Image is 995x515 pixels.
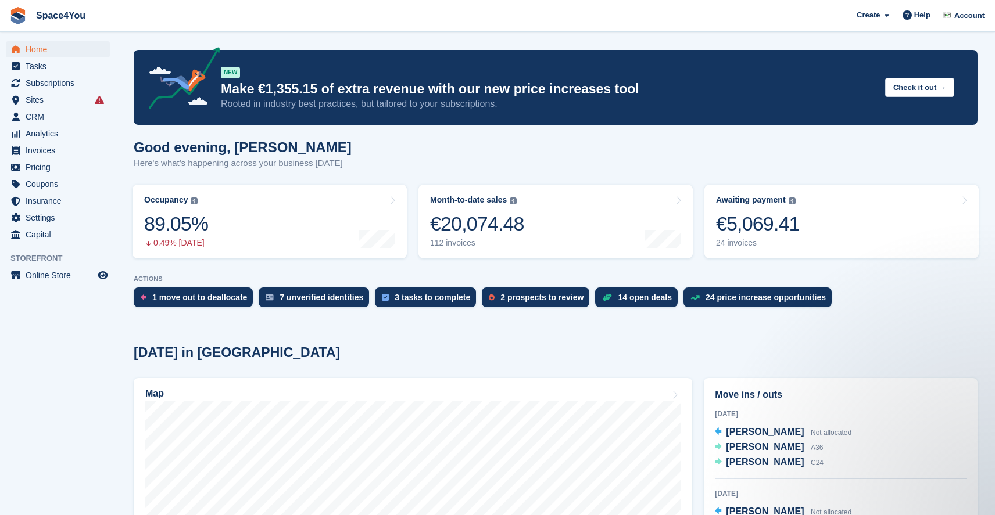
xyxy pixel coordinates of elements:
span: [PERSON_NAME] [726,442,804,452]
div: 3 tasks to complete [395,293,470,302]
img: stora-icon-8386f47178a22dfd0bd8f6a31ec36ba5ce8667c1dd55bd0f319d3a0aa187defe.svg [9,7,27,24]
span: [PERSON_NAME] [726,457,804,467]
div: NEW [221,67,240,78]
a: menu [6,193,110,209]
span: [PERSON_NAME] [726,427,804,437]
a: menu [6,109,110,125]
span: Tasks [26,58,95,74]
div: 24 price increase opportunities [706,293,826,302]
a: menu [6,226,110,243]
a: 14 open deals [595,287,683,313]
img: icon-info-grey-7440780725fd019a000dd9b08b2336e03edf1995a4989e88bcd33f0948082b44.svg [191,197,198,204]
a: menu [6,58,110,74]
a: Space4You [31,6,90,25]
img: deal-1b604bf984904fb50ccaf53a9ad4b4a5d6e5aea283cecdc64d6e3604feb123c2.svg [602,293,612,301]
div: Occupancy [144,195,188,205]
img: move_outs_to_deallocate_icon-f764333ba52eb49d3ac5e1228854f67142a1ed5810a6f6cc68b1a99e826820c5.svg [141,294,146,301]
p: Here's what's happening across your business [DATE] [134,157,352,170]
a: menu [6,92,110,108]
a: 2 prospects to review [482,287,595,313]
a: [PERSON_NAME] Not allocated [715,425,851,440]
a: menu [6,210,110,226]
div: 2 prospects to review [500,293,584,302]
span: Analytics [26,125,95,142]
div: 7 unverified identities [280,293,363,302]
a: 1 move out to deallocate [134,287,259,313]
span: Pricing [26,159,95,175]
div: 112 invoices [430,238,524,248]
div: 0.49% [DATE] [144,238,208,248]
span: A36 [811,444,823,452]
span: Sites [26,92,95,108]
button: Check it out → [885,78,954,97]
a: Occupancy 89.05% 0.49% [DATE] [133,185,407,258]
img: verify_identity-adf6edd0f0f0b5bbfe63781bf79b02c33cf7c696d77639b501bdc392416b5a36.svg [266,294,274,301]
i: Smart entry sync failures have occurred [95,95,104,105]
span: Create [857,9,880,21]
a: Month-to-date sales €20,074.48 112 invoices [418,185,693,258]
a: 7 unverified identities [259,287,375,313]
span: Help [914,9,930,21]
h1: Good evening, [PERSON_NAME] [134,139,352,155]
h2: [DATE] in [GEOGRAPHIC_DATA] [134,345,340,361]
a: Preview store [96,268,110,282]
a: menu [6,75,110,91]
img: icon-info-grey-7440780725fd019a000dd9b08b2336e03edf1995a4989e88bcd33f0948082b44.svg [789,197,796,204]
span: Storefront [10,253,116,264]
a: [PERSON_NAME] C24 [715,455,824,470]
span: Account [954,10,985,21]
a: menu [6,159,110,175]
img: price_increase_opportunities-93ffe204e8149a01c8c9dc8f82e8f89637d9d84a8eef4429ea346261dce0b2c0.svg [690,295,700,300]
span: Settings [26,210,95,226]
a: [PERSON_NAME] A36 [715,440,823,455]
a: menu [6,125,110,142]
span: C24 [811,459,824,467]
span: Not allocated [811,428,851,437]
div: 14 open deals [618,293,672,302]
div: [DATE] [715,409,967,419]
p: Make €1,355.15 of extra revenue with our new price increases tool [221,81,876,98]
img: icon-info-grey-7440780725fd019a000dd9b08b2336e03edf1995a4989e88bcd33f0948082b44.svg [510,197,517,204]
img: Finn-Kristof Kausch [941,9,953,21]
a: 24 price increase opportunities [683,287,837,313]
img: task-75834270c22a3079a89374b754ae025e5fb1db73e45f91037f5363f120a921f8.svg [382,294,389,301]
span: Online Store [26,267,95,283]
div: €5,069.41 [716,212,800,236]
a: menu [6,41,110,57]
span: Home [26,41,95,57]
a: menu [6,267,110,283]
span: Coupons [26,176,95,192]
a: Awaiting payment €5,069.41 24 invoices [704,185,979,258]
div: Awaiting payment [716,195,786,205]
div: Month-to-date sales [430,195,507,205]
img: prospect-51fa495bee0391a8d652442698ab0144808aea92771e9ea1ae160a38d050c398.svg [489,294,495,301]
div: 1 move out to deallocate [152,293,247,302]
span: Invoices [26,142,95,159]
p: Rooted in industry best practices, but tailored to your subscriptions. [221,98,876,110]
span: Insurance [26,193,95,209]
span: Subscriptions [26,75,95,91]
div: 24 invoices [716,238,800,248]
a: menu [6,176,110,192]
img: price-adjustments-announcement-icon-8257ccfd72463d97f412b2fc003d46551f7dbcb40ab6d574587a9cd5c0d94... [139,47,220,113]
p: ACTIONS [134,275,978,283]
h2: Move ins / outs [715,388,967,402]
a: menu [6,142,110,159]
span: Capital [26,226,95,243]
div: €20,074.48 [430,212,524,236]
span: CRM [26,109,95,125]
div: [DATE] [715,488,967,499]
div: 89.05% [144,212,208,236]
h2: Map [145,388,164,399]
a: 3 tasks to complete [375,287,482,313]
